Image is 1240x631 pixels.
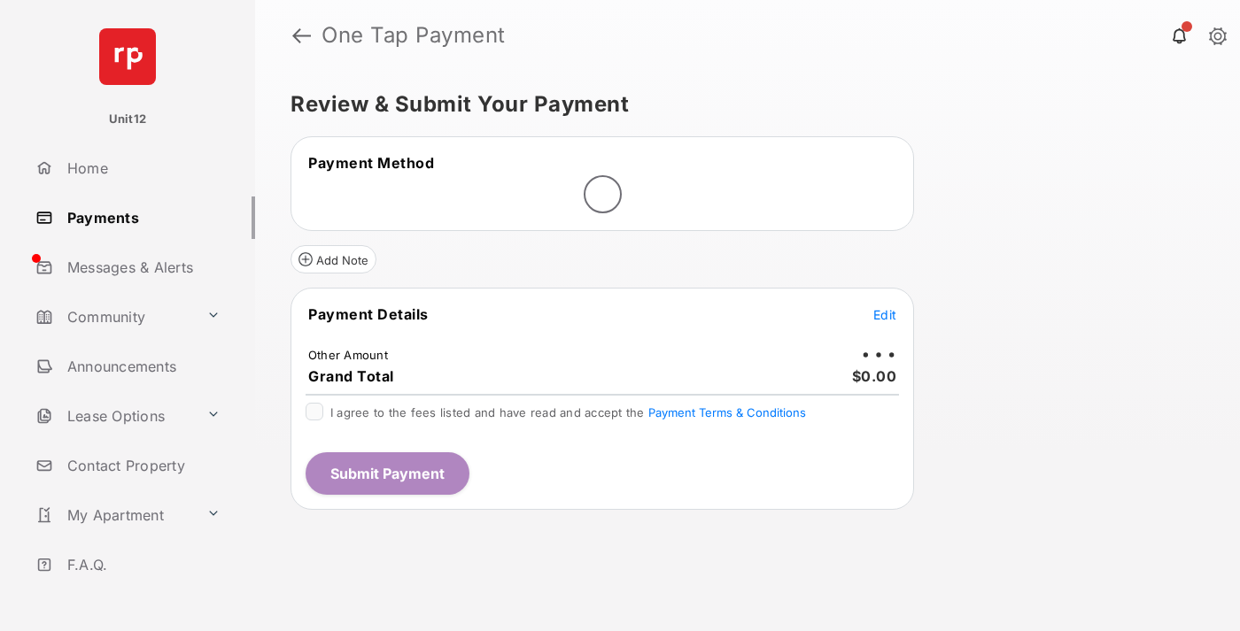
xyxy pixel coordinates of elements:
[873,305,896,323] button: Edit
[109,111,147,128] p: Unit12
[28,196,255,239] a: Payments
[28,543,255,586] a: F.A.Q.
[28,246,255,289] a: Messages & Alerts
[873,307,896,322] span: Edit
[28,494,199,536] a: My Apartment
[306,452,469,495] button: Submit Payment
[648,405,806,419] button: I agree to the fees listed and have read and accept the
[291,94,1190,115] h5: Review & Submit Your Payment
[308,305,429,323] span: Payment Details
[852,367,897,385] span: $0.00
[28,147,255,189] a: Home
[28,444,255,487] a: Contact Property
[99,28,156,85] img: svg+xml;base64,PHN2ZyB4bWxucz0iaHR0cDovL3d3dy53My5vcmcvMjAwMC9zdmciIHdpZHRoPSI2NCIgaGVpZ2h0PSI2NC...
[28,345,255,388] a: Announcements
[28,296,199,338] a: Community
[308,367,394,385] span: Grand Total
[308,154,434,172] span: Payment Method
[330,405,806,419] span: I agree to the fees listed and have read and accept the
[291,245,376,273] button: Add Note
[307,347,389,363] td: Other Amount
[28,395,199,437] a: Lease Options
[322,25,506,46] strong: One Tap Payment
